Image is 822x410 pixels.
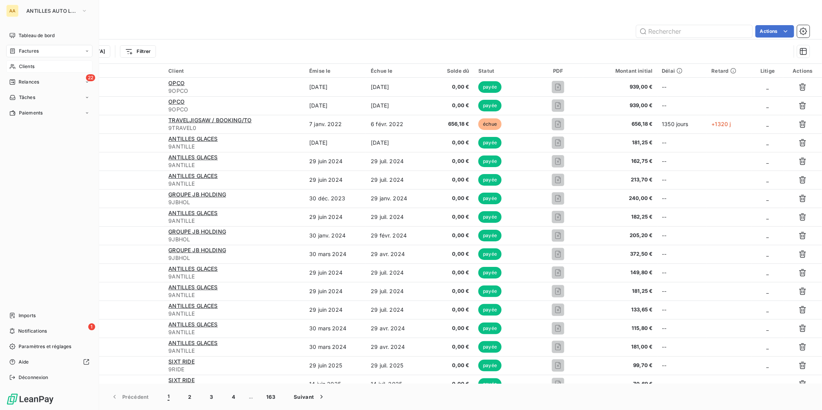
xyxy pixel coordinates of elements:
[305,171,366,189] td: 29 juin 2024
[432,343,469,351] span: 0,00 €
[658,78,707,96] td: --
[19,374,48,381] span: Déconnexion
[767,251,769,257] span: _
[658,152,707,171] td: --
[658,282,707,301] td: --
[658,133,707,152] td: --
[767,102,769,109] span: _
[305,115,366,133] td: 7 janv. 2022
[168,106,300,113] span: 9OPCO
[767,232,769,239] span: _
[305,226,366,245] td: 30 janv. 2024
[658,319,707,338] td: --
[168,247,226,253] span: GROUPE JB HOLDING
[201,389,223,405] button: 3
[101,389,158,405] button: Précédent
[366,189,427,208] td: 29 janv. 2024
[305,189,366,208] td: 30 déc. 2023
[305,96,366,115] td: [DATE]
[223,389,245,405] button: 4
[767,158,769,164] span: _
[662,68,702,74] div: Délai
[767,343,769,350] span: _
[478,211,502,223] span: payée
[366,152,427,171] td: 29 juil. 2024
[588,287,653,295] span: 181,25 €
[366,375,427,393] td: 14 juil. 2025
[168,191,226,198] span: GROUPE JB HOLDING
[305,301,366,319] td: 29 juin 2024
[757,68,779,74] div: Litige
[168,217,300,225] span: 9ANTILLE
[538,68,579,74] div: PDF
[168,321,217,328] span: ANTILLES GLACES
[305,245,366,263] td: 30 mars 2024
[432,306,469,314] span: 0,00 €
[168,180,300,188] span: 9ANTILLE
[658,208,707,226] td: --
[366,208,427,226] td: 29 juil. 2024
[658,338,707,356] td: --
[658,375,707,393] td: --
[168,366,300,373] span: 9RIDE
[588,195,653,202] span: 240,00 €
[767,381,769,387] span: _
[19,109,43,116] span: Paiements
[588,213,653,221] span: 182,25 €
[767,84,769,90] span: _
[478,341,502,353] span: payée
[168,173,217,179] span: ANTILLES GLACES
[767,269,769,276] span: _
[432,102,469,109] span: 0,00 €
[366,356,427,375] td: 29 juil. 2025
[168,80,185,86] span: OPCO
[478,100,502,111] span: payée
[168,347,300,355] span: 9ANTILLE
[19,312,36,319] span: Imports
[588,325,653,332] span: 115,80 €
[168,284,217,290] span: ANTILLES GLACES
[366,319,427,338] td: 29 avr. 2024
[588,176,653,184] span: 213,70 €
[636,25,752,38] input: Rechercher
[366,96,427,115] td: [DATE]
[658,171,707,189] td: --
[788,68,817,74] div: Actions
[712,121,731,127] span: +1320 j
[305,152,366,171] td: 29 juin 2024
[658,356,707,375] td: --
[767,214,769,220] span: _
[432,176,469,184] span: 0,00 €
[658,245,707,263] td: --
[767,176,769,183] span: _
[432,362,469,369] span: 0,00 €
[366,245,427,263] td: 29 avr. 2024
[588,250,653,258] span: 372,50 €
[588,83,653,91] span: 939,00 €
[432,250,469,258] span: 0,00 €
[168,143,300,150] span: 9ANTILLE
[366,133,427,152] td: [DATE]
[478,267,502,278] span: payée
[767,362,769,369] span: _
[588,306,653,314] span: 133,65 €
[305,282,366,301] td: 29 juin 2024
[19,79,39,85] span: Relances
[588,139,653,147] span: 181,25 €
[432,157,469,165] span: 0,00 €
[432,195,469,202] span: 0,00 €
[366,78,427,96] td: [DATE]
[18,328,47,335] span: Notifications
[168,161,300,169] span: 9ANTILLE
[168,210,217,216] span: ANTILLES GLACES
[588,232,653,239] span: 205,20 €
[88,323,95,330] span: 1
[120,45,156,58] button: Filtrer
[478,118,502,130] span: échue
[767,121,769,127] span: _
[478,174,502,186] span: payée
[432,83,469,91] span: 0,00 €
[432,139,469,147] span: 0,00 €
[168,273,300,280] span: 9ANTILLE
[6,393,54,405] img: Logo LeanPay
